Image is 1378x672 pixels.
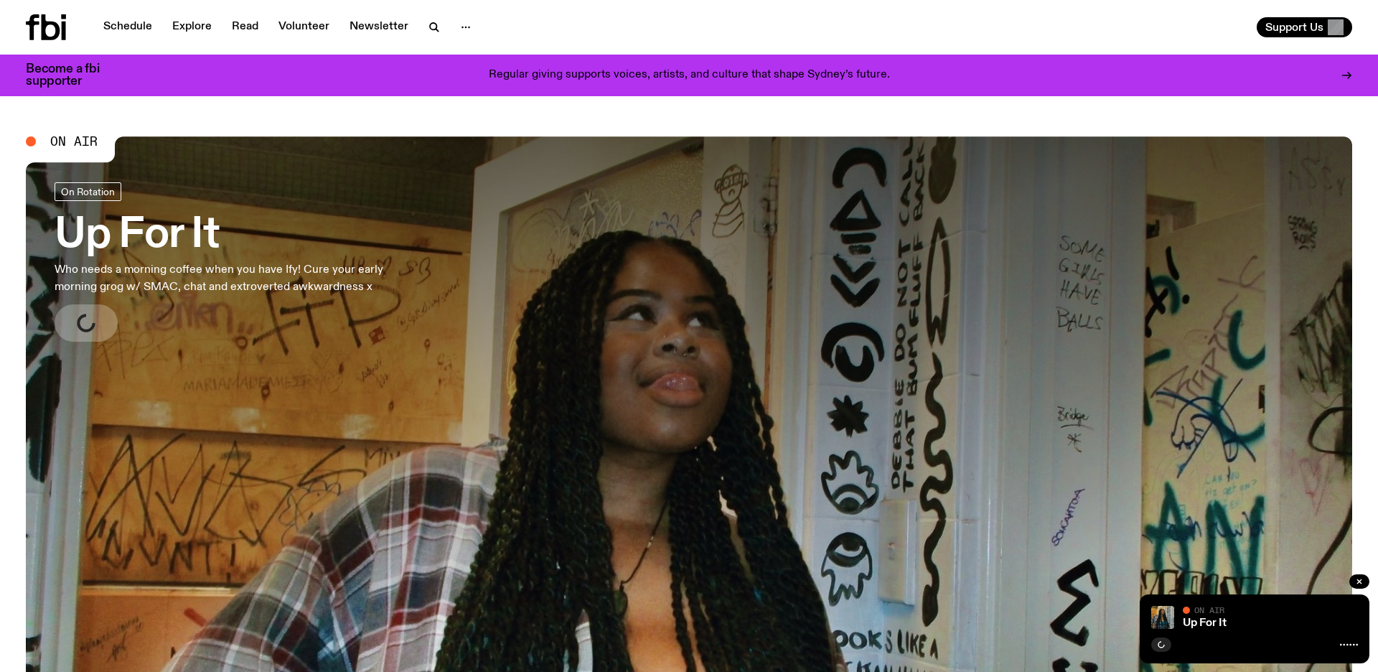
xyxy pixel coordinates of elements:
[1183,617,1227,629] a: Up For It
[223,17,267,37] a: Read
[164,17,220,37] a: Explore
[1194,605,1224,615] span: On Air
[61,186,115,197] span: On Rotation
[1151,606,1174,629] img: Ify - a Brown Skin girl with black braided twists, looking up to the side with her tongue stickin...
[489,69,890,82] p: Regular giving supports voices, artists, and culture that shape Sydney’s future.
[270,17,338,37] a: Volunteer
[341,17,417,37] a: Newsletter
[26,63,118,88] h3: Become a fbi supporter
[55,182,422,342] a: Up For ItWho needs a morning coffee when you have Ify! Cure your early morning grog w/ SMAC, chat...
[50,135,98,148] span: On Air
[95,17,161,37] a: Schedule
[1257,17,1352,37] button: Support Us
[55,215,422,256] h3: Up For It
[55,182,121,201] a: On Rotation
[1265,21,1323,34] span: Support Us
[55,261,422,296] p: Who needs a morning coffee when you have Ify! Cure your early morning grog w/ SMAC, chat and extr...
